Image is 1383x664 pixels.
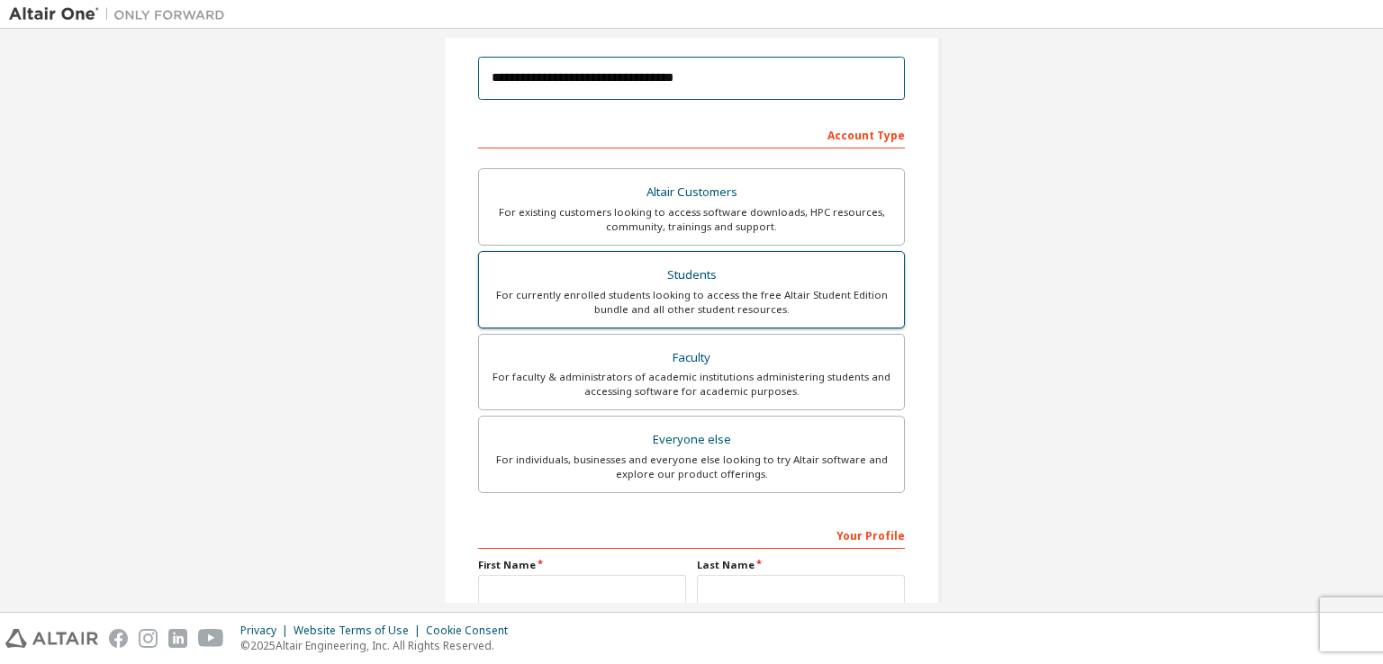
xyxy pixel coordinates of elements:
[478,558,686,572] label: First Name
[294,624,426,638] div: Website Terms of Use
[198,629,224,648] img: youtube.svg
[490,263,893,288] div: Students
[5,629,98,648] img: altair_logo.svg
[490,453,893,481] div: For individuals, businesses and everyone else looking to try Altair software and explore our prod...
[697,558,905,572] label: Last Name
[240,624,294,638] div: Privacy
[240,638,519,653] p: © 2025 Altair Engineering, Inc. All Rights Reserved.
[490,180,893,205] div: Altair Customers
[478,120,905,148] div: Account Type
[490,427,893,453] div: Everyone else
[490,345,893,371] div: Faculty
[168,629,187,648] img: linkedin.svg
[490,288,893,317] div: For currently enrolled students looking to access the free Altair Student Edition bundle and all ...
[478,520,905,549] div: Your Profile
[9,5,234,23] img: Altair One
[426,624,519,638] div: Cookie Consent
[139,629,158,648] img: instagram.svg
[490,370,893,399] div: For faculty & administrators of academic institutions administering students and accessing softwa...
[490,205,893,234] div: For existing customers looking to access software downloads, HPC resources, community, trainings ...
[109,629,128,648] img: facebook.svg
